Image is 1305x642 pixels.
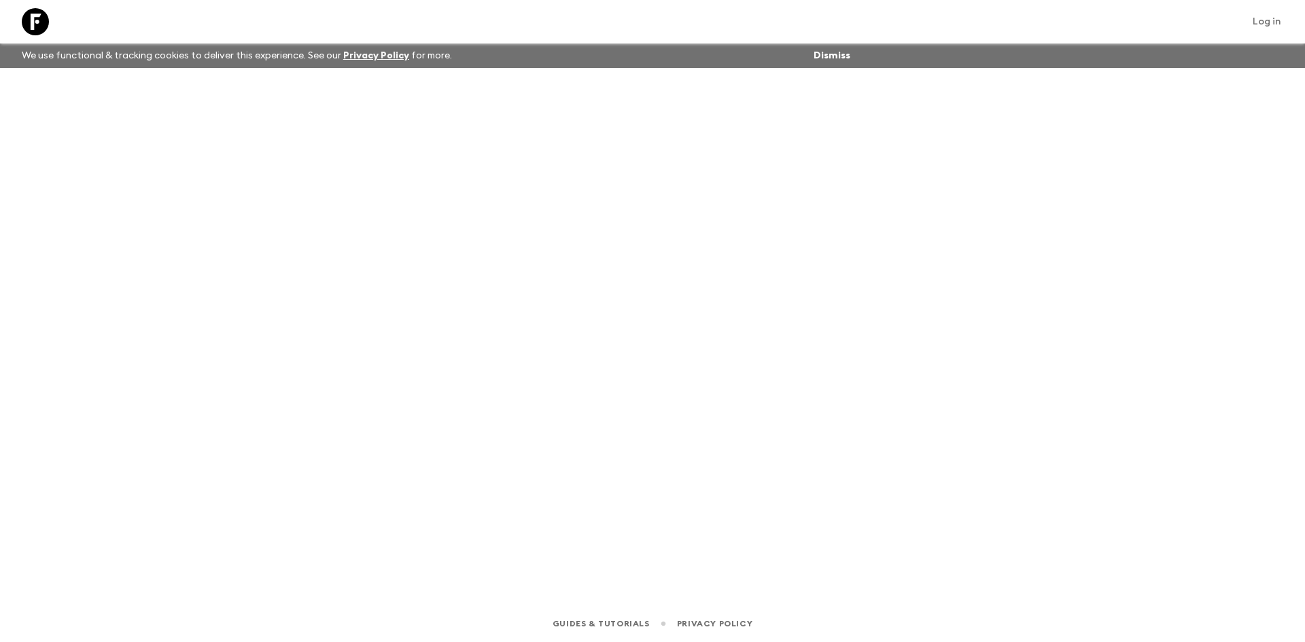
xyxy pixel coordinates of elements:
button: Dismiss [810,46,854,65]
a: Guides & Tutorials [553,616,650,631]
p: We use functional & tracking cookies to deliver this experience. See our for more. [16,43,457,68]
a: Log in [1245,12,1289,31]
a: Privacy Policy [677,616,752,631]
a: Privacy Policy [343,51,409,60]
